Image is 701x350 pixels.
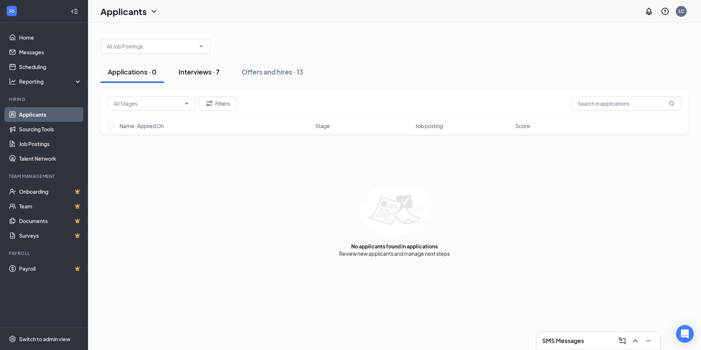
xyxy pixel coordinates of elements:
[339,250,450,257] div: Review new applicants and manage next steps
[645,7,653,16] svg: Notifications
[120,122,164,130] span: Name · Applied On
[19,184,82,199] a: OnboardingCrown
[114,99,181,107] input: All Stages
[644,336,653,345] svg: Minimize
[19,214,82,228] a: DocumentsCrown
[9,173,80,179] div: Team Management
[198,43,204,49] svg: ChevronDown
[150,7,158,16] svg: ChevronDown
[19,59,82,74] a: Scheduling
[19,45,82,59] a: Messages
[242,67,303,76] div: Offers and hires · 13
[19,78,82,85] div: Reporting
[415,122,443,130] span: Job posting
[100,5,147,18] h1: Applicants
[184,101,190,106] svg: ChevronDown
[515,122,530,130] span: Score
[315,122,330,130] span: Stage
[9,96,80,102] div: Hiring
[351,243,438,250] div: No applicants found in applications
[643,335,654,347] button: Minimize
[669,101,675,106] svg: MagnifyingGlass
[19,30,82,45] a: Home
[359,186,430,235] img: empty-state
[199,96,236,111] button: Filter Filters
[19,228,82,243] a: SurveysCrown
[661,7,669,16] svg: QuestionInfo
[9,78,16,85] svg: Analysis
[616,335,628,347] button: ComposeMessage
[571,96,681,111] input: Search in applications
[108,67,157,76] div: Applications · 0
[631,336,640,345] svg: ChevronUp
[19,136,82,151] a: Job Postings
[618,336,627,345] svg: ComposeMessage
[179,67,220,76] div: Interviews · 7
[19,335,70,343] div: Switch to admin view
[9,335,16,343] svg: Settings
[19,122,82,136] a: Sourcing Tools
[19,151,82,166] a: Talent Network
[542,337,584,345] h3: SMS Messages
[205,99,214,108] svg: Filter
[679,8,684,14] div: LC
[8,7,15,15] svg: WorkstreamLogo
[71,8,78,15] svg: Collapse
[9,250,80,256] div: Payroll
[676,325,694,343] div: Open Intercom Messenger
[19,107,82,122] a: Applicants
[630,335,641,347] button: ChevronUp
[107,42,195,50] input: All Job Postings
[19,261,82,276] a: PayrollCrown
[19,199,82,214] a: TeamCrown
